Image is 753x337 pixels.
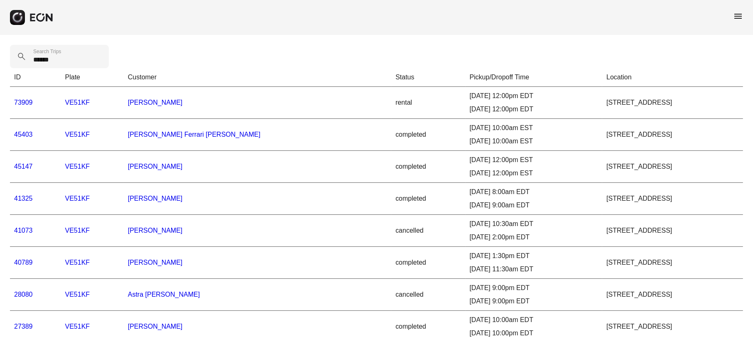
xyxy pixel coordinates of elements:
[391,215,465,247] td: cancelled
[61,68,124,87] th: Plate
[65,291,90,298] a: VE51KF
[14,131,33,138] a: 45403
[65,163,90,170] a: VE51KF
[470,219,598,229] div: [DATE] 10:30am EDT
[470,155,598,165] div: [DATE] 12:00pm EST
[14,259,33,266] a: 40789
[470,251,598,261] div: [DATE] 1:30pm EDT
[470,200,598,210] div: [DATE] 9:00am EDT
[602,215,743,247] td: [STREET_ADDRESS]
[14,291,33,298] a: 28080
[470,123,598,133] div: [DATE] 10:00am EST
[470,136,598,146] div: [DATE] 10:00am EST
[128,99,183,106] a: [PERSON_NAME]
[391,247,465,279] td: completed
[10,68,61,87] th: ID
[14,195,33,202] a: 41325
[466,68,603,87] th: Pickup/Dropoff Time
[65,99,90,106] a: VE51KF
[391,87,465,119] td: rental
[602,151,743,183] td: [STREET_ADDRESS]
[128,291,200,298] a: Astra [PERSON_NAME]
[128,195,183,202] a: [PERSON_NAME]
[128,259,183,266] a: [PERSON_NAME]
[470,264,598,274] div: [DATE] 11:30am EDT
[602,68,743,87] th: Location
[602,119,743,151] td: [STREET_ADDRESS]
[391,68,465,87] th: Status
[391,151,465,183] td: completed
[128,227,183,234] a: [PERSON_NAME]
[470,232,598,242] div: [DATE] 2:00pm EDT
[391,119,465,151] td: completed
[602,183,743,215] td: [STREET_ADDRESS]
[14,99,33,106] a: 73909
[391,279,465,311] td: cancelled
[470,315,598,325] div: [DATE] 10:00am EDT
[65,131,90,138] a: VE51KF
[128,131,260,138] a: [PERSON_NAME] Ferrari [PERSON_NAME]
[602,87,743,119] td: [STREET_ADDRESS]
[733,11,743,21] span: menu
[470,104,598,114] div: [DATE] 12:00pm EDT
[124,68,391,87] th: Customer
[470,283,598,293] div: [DATE] 9:00pm EDT
[33,48,61,55] label: Search Trips
[65,259,90,266] a: VE51KF
[14,323,33,330] a: 27389
[602,279,743,311] td: [STREET_ADDRESS]
[470,91,598,101] div: [DATE] 12:00pm EDT
[14,227,33,234] a: 41073
[128,323,183,330] a: [PERSON_NAME]
[65,323,90,330] a: VE51KF
[65,227,90,234] a: VE51KF
[470,296,598,306] div: [DATE] 9:00pm EDT
[65,195,90,202] a: VE51KF
[470,187,598,197] div: [DATE] 8:00am EDT
[128,163,183,170] a: [PERSON_NAME]
[470,168,598,178] div: [DATE] 12:00pm EST
[14,163,33,170] a: 45147
[602,247,743,279] td: [STREET_ADDRESS]
[391,183,465,215] td: completed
